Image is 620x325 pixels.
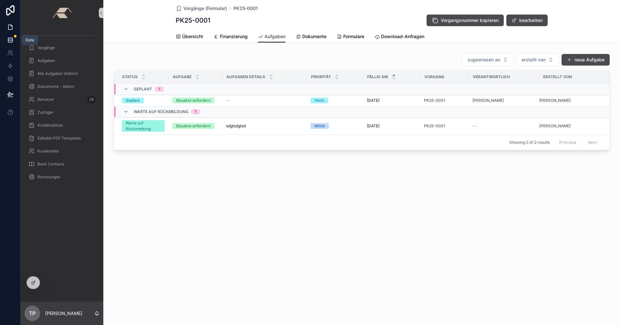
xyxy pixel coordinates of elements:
[472,123,535,129] a: --
[25,55,99,67] a: Aufgaben
[37,45,55,50] span: Vorgänge
[381,33,424,40] span: Download-Anfragen
[25,132,99,144] a: Editable PDF Templates
[37,71,78,76] span: Alle Aufgaben (Admin)
[176,98,211,103] div: Bauakte anfordern
[176,5,227,12] a: Vorgänge (Formular)
[367,123,416,129] a: [DATE]
[516,54,559,66] button: Select Button
[424,123,445,129] a: PK25-0001
[25,158,99,170] a: Bank Contacts
[311,123,359,129] a: Mittel
[539,98,606,103] a: [PERSON_NAME]
[213,31,248,44] a: Finanzierung
[543,74,572,79] span: erstellt von
[424,123,465,129] a: PK25-0001
[226,123,246,129] span: sdgtsdgtsd
[226,98,303,103] a: --
[172,123,218,129] a: Bauakte anfordern
[367,98,416,103] a: [DATE]
[122,74,138,79] span: Status
[25,94,99,105] a: Benutzer28
[29,309,36,317] span: TP
[367,98,379,103] span: [DATE]
[315,98,324,103] div: Hoch
[25,68,99,79] a: Alle Aufgaben (Admin)
[424,74,444,79] span: Vorgang
[87,96,96,103] div: 28
[26,37,34,43] div: Data
[226,98,230,103] span: --
[195,109,196,114] div: 1
[183,5,227,12] span: Vorgänge (Formular)
[122,120,165,132] a: Warte auf Rückmeldung
[173,74,191,79] span: Aufgabe
[367,74,388,79] span: fällig am
[311,98,359,103] a: Hoch
[37,162,64,167] span: Bank Contacts
[472,98,504,103] a: [PERSON_NAME]
[122,98,165,103] a: Geplant
[296,31,326,44] a: Dokumente
[522,57,546,63] span: erstellt von
[343,33,364,40] span: Formulare
[25,81,99,92] a: Dokumente - Admin
[25,120,99,131] a: Kreditinstitute
[37,97,54,102] span: Benutzer
[367,123,379,129] span: [DATE]
[176,123,211,129] div: Bauakte anfordern
[302,33,326,40] span: Dokumente
[37,110,54,115] span: Zuträger
[264,33,285,40] span: Aufgaben
[21,26,103,191] div: scrollable content
[311,74,331,79] span: Priorität
[134,87,152,92] span: Geplant
[468,57,500,63] span: zugewiesen an
[176,16,210,25] h1: PK25-0001
[25,145,99,157] a: Kundenliste
[226,74,265,79] span: Aufgaben Details
[226,123,303,129] a: sdgtsdgtsd
[159,87,160,92] div: 1
[37,84,74,89] span: Dokumente - Admin
[424,98,465,103] a: PK25-0001
[562,54,610,66] button: neue Aufgabe
[37,149,59,154] span: Kundenliste
[134,109,188,114] span: Warte auf Rückmeldung
[472,123,476,129] span: --
[126,120,161,132] div: Warte auf Rückmeldung
[25,107,99,118] a: Zuträger
[233,5,258,12] a: PK25-0001
[37,58,55,63] span: Aufgaben
[472,98,535,103] a: [PERSON_NAME]
[427,15,504,26] button: Vorgangsnummer kopieren
[182,33,203,40] span: Übersicht
[441,17,499,24] span: Vorgangsnummer kopieren
[37,136,81,141] span: Editable PDF Templates
[172,98,218,103] a: Bauakte anfordern
[45,310,82,317] p: [PERSON_NAME]
[375,31,424,44] a: Download-Anfragen
[25,171,99,183] a: Rechnungen
[539,98,571,103] a: [PERSON_NAME]
[539,123,606,129] a: [PERSON_NAME]
[220,33,248,40] span: Finanzierung
[25,42,99,54] a: Vorgänge
[337,31,364,44] a: Formulare
[176,31,203,44] a: Übersicht
[258,31,285,43] a: Aufgaben
[509,140,550,145] span: Showing 2 of 2 results
[126,98,140,103] div: Geplant
[462,54,513,66] button: Select Button
[539,123,571,129] a: [PERSON_NAME]
[473,74,510,79] span: verantwortlich
[424,98,445,103] a: PK25-0001
[37,123,63,128] span: Kreditinstitute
